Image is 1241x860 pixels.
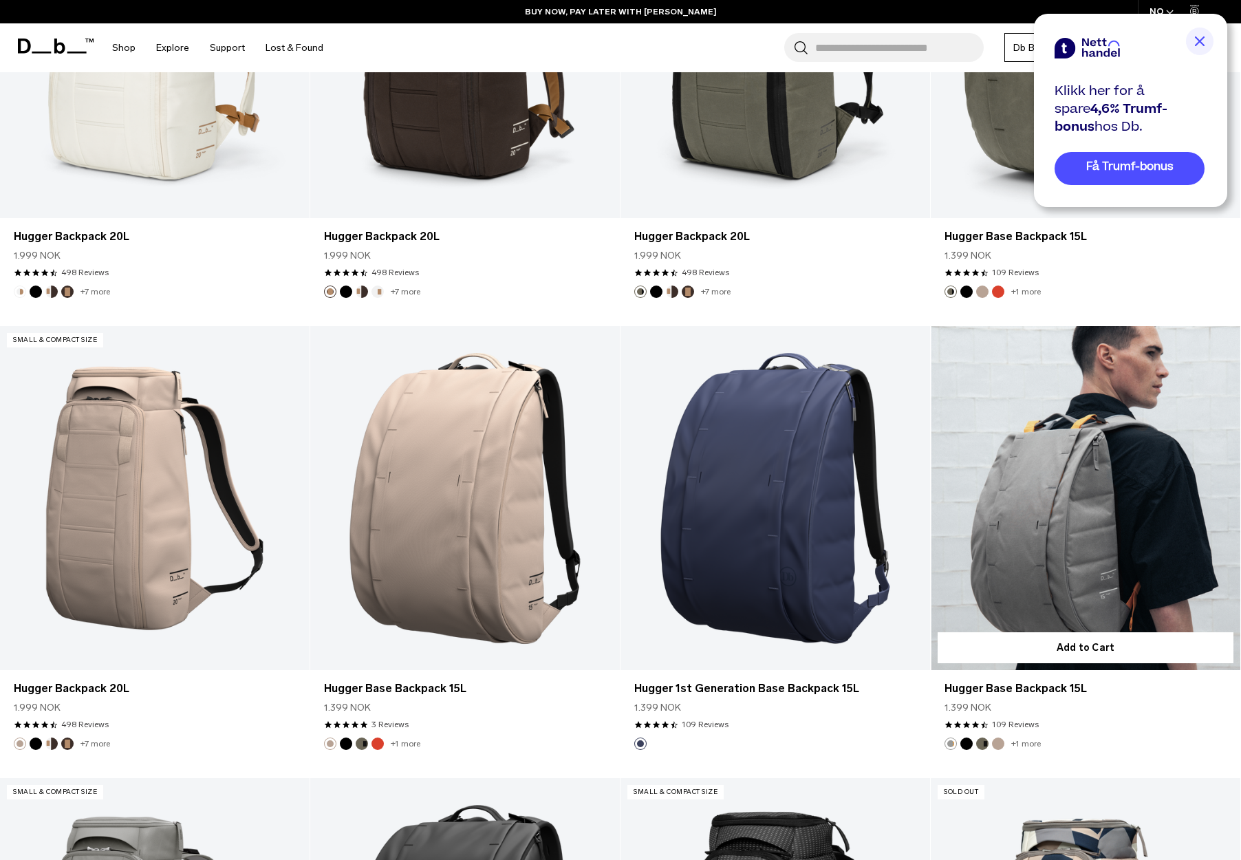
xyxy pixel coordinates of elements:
a: Hugger 1st Generation Base Backpack 15L [620,326,930,670]
span: 1.999 NOK [14,248,61,263]
span: 1.399 NOK [324,700,371,715]
button: Black Out [960,286,973,298]
button: Oatmilk [14,286,26,298]
a: 498 reviews [371,266,419,279]
a: +7 more [701,287,731,297]
img: netthandel brand logo [1055,38,1120,58]
a: Hugger Base Backpack 15L [945,228,1227,245]
span: Få Trumf-bonus [1086,159,1174,175]
a: 3 reviews [371,718,409,731]
button: Forest Green [634,286,647,298]
button: Sand Grey [945,738,957,750]
a: Hugger Backpack 20L [634,228,916,245]
button: Black Out [30,286,42,298]
a: 498 reviews [61,266,109,279]
a: +1 more [1011,739,1041,749]
a: 109 reviews [992,266,1039,279]
a: Få Trumf-bonus [1055,152,1205,185]
a: +7 more [80,739,110,749]
a: Hugger Base Backpack 15L [945,680,1227,697]
p: Small & Compact Size [627,785,724,799]
button: Add to Cart [938,632,1233,663]
p: Small & Compact Size [7,785,103,799]
a: +7 more [391,287,420,297]
a: +7 more [80,287,110,297]
span: 1.999 NOK [634,248,681,263]
button: Forest Green [356,738,368,750]
a: Hugger 1st Generation Base Backpack 15L [634,680,916,697]
span: 1.399 NOK [945,700,991,715]
div: Klikk her for å spare hos Db. [1055,83,1205,136]
a: +1 more [1011,287,1041,297]
a: BUY NOW, PAY LATER WITH [PERSON_NAME] [525,6,717,18]
a: Hugger Base Backpack 15L [324,680,606,697]
p: Small & Compact Size [7,333,103,347]
button: Espresso [324,286,336,298]
button: Blue Hour [634,738,647,750]
button: Fogbow Beige [976,286,989,298]
a: 498 reviews [682,266,729,279]
p: Sold Out [938,785,984,799]
a: Support [210,23,245,72]
button: Fogbow Beige [324,738,336,750]
a: 109 reviews [682,718,729,731]
button: Fogbow Beige [992,738,1004,750]
a: Db Black [1004,33,1061,62]
button: Oatmilk [371,286,384,298]
button: Black Out [340,738,352,750]
button: Black Out [30,738,42,750]
span: 4,6% Trumf-bonus [1055,100,1167,136]
button: Espresso [61,738,74,750]
button: Espresso [61,286,74,298]
a: Hugger Base Backpack 15L [310,326,620,670]
button: Espresso [682,286,694,298]
a: 498 reviews [61,718,109,731]
nav: Main Navigation [102,23,334,72]
a: Shop [112,23,136,72]
button: Black Out [340,286,352,298]
a: Hugger Backpack 20L [14,228,296,245]
button: Black Out [960,738,973,750]
a: Hugger Backpack 20L [14,680,296,697]
button: Forest Green [945,286,957,298]
span: 1.999 NOK [324,248,371,263]
button: Cappuccino [356,286,368,298]
span: 1.399 NOK [945,248,991,263]
button: Cappuccino [45,286,58,298]
button: Forest Green [976,738,989,750]
button: Cappuccino [666,286,678,298]
button: Fogbow Beige [14,738,26,750]
a: Hugger Base Backpack 15L [931,326,1240,670]
span: 1.399 NOK [634,700,681,715]
a: Explore [156,23,189,72]
a: 109 reviews [992,718,1039,731]
a: Lost & Found [266,23,323,72]
img: close button [1186,28,1213,55]
button: Cappuccino [45,738,58,750]
button: Black Out [650,286,662,298]
button: Falu Red [371,738,384,750]
a: +1 more [391,739,420,749]
span: 1.999 NOK [14,700,61,715]
button: Falu Red [992,286,1004,298]
a: Hugger Backpack 20L [324,228,606,245]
